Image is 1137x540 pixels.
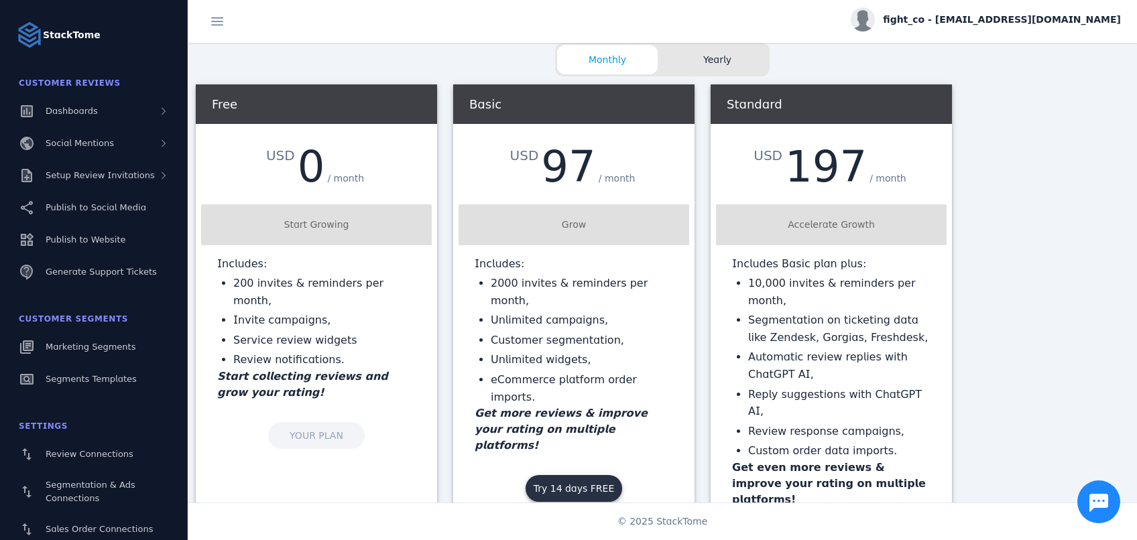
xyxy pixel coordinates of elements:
[469,97,501,111] span: Basic
[46,524,153,534] span: Sales Order Connections
[46,267,157,277] span: Generate Support Tickets
[46,234,125,245] span: Publish to Website
[534,484,615,493] span: Try 14 days FREE
[233,351,416,368] li: Review notifications.
[212,97,237,111] span: Free
[491,275,673,309] li: 2000 invites & reminders per month,
[43,28,101,42] strong: StackTome
[748,423,931,440] li: Review response campaigns,
[46,138,114,148] span: Social Mentions
[732,461,926,506] strong: Get even more reviews & improve your rating on multiple platforms!
[46,170,155,180] span: Setup Review Invitations
[617,515,708,529] span: © 2025 StackTome
[721,218,941,232] div: Accelerate Growth
[233,312,416,329] li: Invite campaigns,
[867,169,909,188] div: / month
[851,7,875,31] img: profile.jpg
[8,364,180,394] a: Segments Templates
[491,312,673,329] li: Unlimited campaigns,
[475,256,673,272] p: Includes:
[883,13,1121,27] span: fight_co - [EMAIL_ADDRESS][DOMAIN_NAME]
[475,407,648,452] em: Get more reviews & improve your rating on multiple platforms!
[46,374,137,384] span: Segments Templates
[851,7,1121,31] button: fight_co - [EMAIL_ADDRESS][DOMAIN_NAME]
[46,202,146,212] span: Publish to Social Media
[8,440,180,469] a: Review Connections
[298,145,325,188] div: 0
[233,332,416,349] li: Service review widgets
[748,312,931,346] li: Segmentation on ticketing data like Zendesk, Gorgias, Freshdesk,
[727,97,782,111] span: Standard
[541,145,595,188] div: 97
[754,145,785,165] div: USD
[19,421,68,431] span: Settings
[8,332,180,362] a: Marketing Segments
[526,475,622,502] button: Try 14 days FREE
[464,218,684,232] div: Grow
[748,348,931,383] li: Automatic review replies with ChatGPT AI,
[491,351,673,368] li: Unlimited widgets,
[732,256,931,272] p: Includes Basic plan plus:
[19,78,121,88] span: Customer Reviews
[8,257,180,287] a: Generate Support Tickets
[16,21,43,48] img: Logo image
[8,472,180,512] a: Segmentation & Ads Connections
[748,275,931,309] li: 10,000 invites & reminders per month,
[19,314,128,324] span: Customer Segments
[557,53,658,67] span: Monthly
[510,145,542,165] div: USD
[217,256,416,272] p: Includes:
[748,386,931,420] li: Reply suggestions with ChatGPT AI,
[491,371,673,405] li: eCommerce platform order imports.
[8,193,180,222] a: Publish to Social Media
[46,449,133,459] span: Review Connections
[596,169,638,188] div: / month
[667,53,768,67] span: Yearly
[324,169,367,188] div: / month
[233,275,416,309] li: 200 invites & reminders per month,
[491,332,673,349] li: Customer segmentation,
[46,106,98,116] span: Dashboards
[785,145,867,188] div: 197
[748,442,931,460] li: Custom order data imports.
[266,145,298,165] div: USD
[8,225,180,255] a: Publish to Website
[217,370,388,399] em: Start collecting reviews and grow your rating!
[46,480,135,503] span: Segmentation & Ads Connections
[206,218,426,232] div: Start Growing
[46,342,135,352] span: Marketing Segments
